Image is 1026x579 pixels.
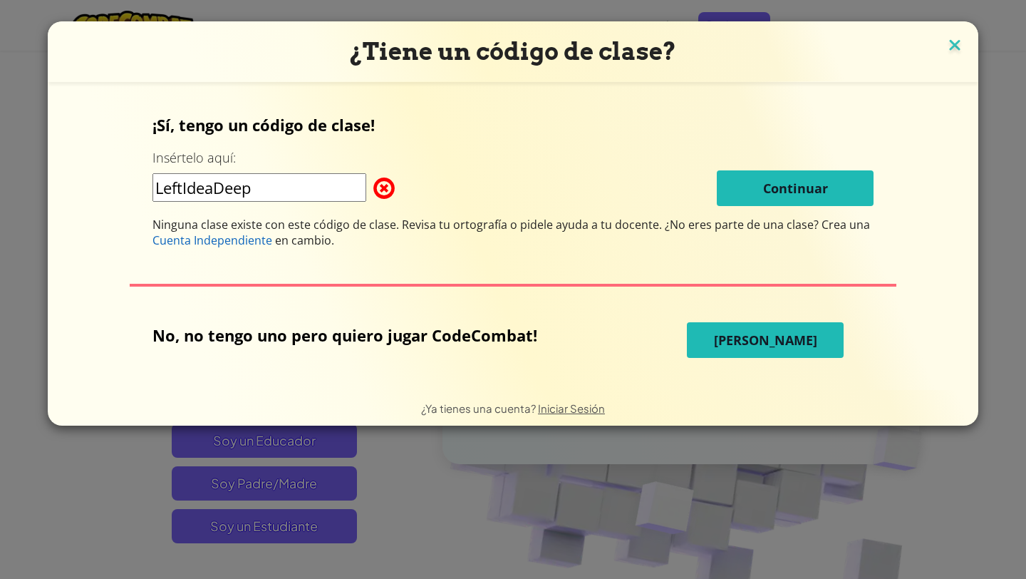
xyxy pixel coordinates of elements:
span: ¿No eres parte de una clase? Crea una [665,217,870,232]
span: [PERSON_NAME] [714,332,817,349]
img: close icon [945,36,964,57]
span: Continuar [763,180,828,197]
span: ¿Ya tienes una cuenta? [421,401,538,415]
p: No, no tengo uno pero quiero jugar CodeCombat! [152,324,586,346]
span: Ninguna clase existe con este código de clase. Revisa tu ortografía o pidele ayuda a tu docente. [152,217,665,232]
span: en cambio. [272,232,334,248]
button: Continuar [717,170,874,206]
label: Insértelo aquí: [152,149,236,167]
button: [PERSON_NAME] [687,322,844,358]
span: Cuenta Independiente [152,232,272,248]
p: ¡Sí, tengo un código de clase! [152,114,874,135]
a: Iniciar Sesión [538,401,605,415]
span: ¿Tiene un código de clase? [350,37,676,66]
